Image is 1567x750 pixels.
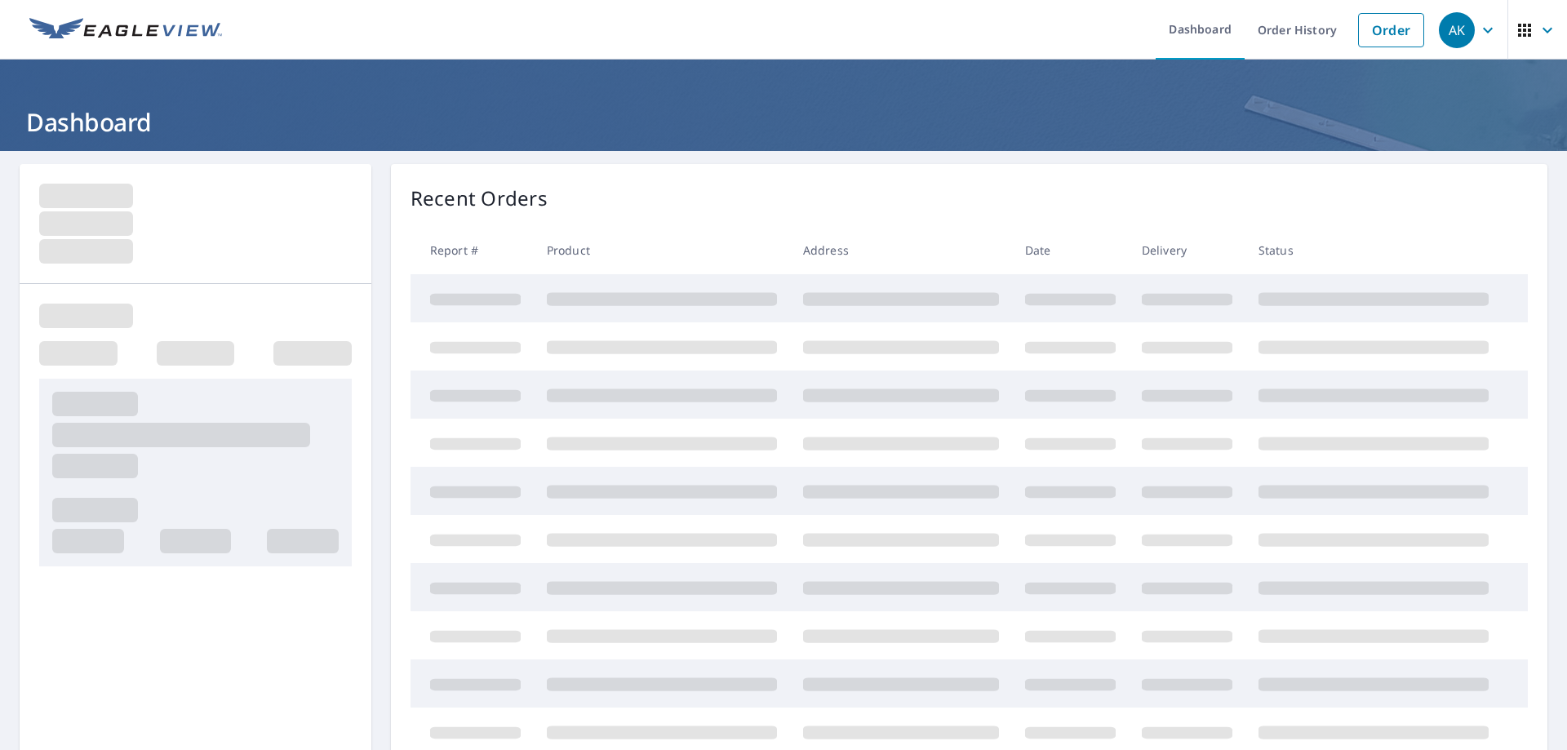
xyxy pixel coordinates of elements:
th: Status [1245,226,1502,274]
h1: Dashboard [20,105,1547,139]
th: Address [790,226,1012,274]
div: AK [1439,12,1475,48]
a: Order [1358,13,1424,47]
img: EV Logo [29,18,222,42]
th: Report # [411,226,534,274]
th: Date [1012,226,1129,274]
th: Product [534,226,790,274]
th: Delivery [1129,226,1245,274]
p: Recent Orders [411,184,548,213]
